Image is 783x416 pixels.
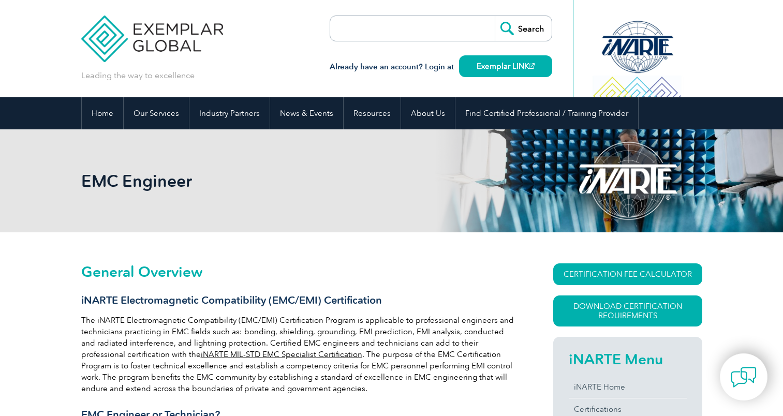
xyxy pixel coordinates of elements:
[81,294,516,307] h3: iNARTE Electromagnetic Compatibility (EMC/EMI) Certification
[344,97,401,129] a: Resources
[189,97,270,129] a: Industry Partners
[495,16,552,41] input: Search
[459,55,552,77] a: Exemplar LINK
[81,171,479,191] h1: EMC Engineer
[529,63,535,69] img: open_square.png
[81,315,516,394] p: The iNARTE Electromagnetic Compatibility (EMC/EMI) Certification Program is applicable to profess...
[401,97,455,129] a: About Us
[201,350,362,359] a: iNARTE MIL-STD EMC Specialist Certification
[81,263,516,280] h2: General Overview
[270,97,343,129] a: News & Events
[731,364,757,390] img: contact-chat.png
[81,70,195,81] p: Leading the way to excellence
[330,61,552,73] h3: Already have an account? Login at
[553,295,702,326] a: Download Certification Requirements
[569,351,687,367] h2: iNARTE Menu
[553,263,702,285] a: CERTIFICATION FEE CALCULATOR
[455,97,638,129] a: Find Certified Professional / Training Provider
[569,376,687,398] a: iNARTE Home
[82,97,123,129] a: Home
[124,97,189,129] a: Our Services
